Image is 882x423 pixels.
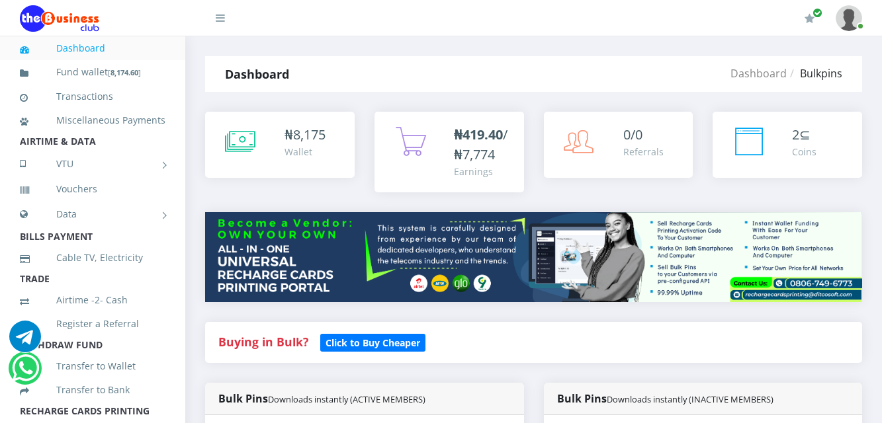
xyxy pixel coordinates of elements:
strong: Dashboard [225,66,289,82]
i: Renew/Upgrade Subscription [805,13,815,24]
strong: Bulk Pins [218,391,425,406]
span: /₦7,774 [454,126,507,163]
small: Downloads instantly (ACTIVE MEMBERS) [268,393,425,405]
b: Click to Buy Cheaper [326,336,420,349]
a: Cable TV, Electricity [20,243,165,273]
strong: Bulk Pins [557,391,773,406]
img: Logo [20,5,99,32]
b: ₦419.40 [454,126,503,143]
a: ₦419.40/₦7,774 Earnings [375,112,524,192]
div: Earnings [454,165,511,178]
a: ₦8,175 Wallet [205,112,355,178]
strong: Buying in Bulk? [218,334,308,350]
span: Renew/Upgrade Subscription [813,8,822,18]
a: Transfer to Bank [20,375,165,405]
a: Miscellaneous Payments [20,105,165,135]
img: multitenant_rcp.png [205,212,862,302]
a: Vouchers [20,174,165,204]
a: Register a Referral [20,309,165,339]
a: 0/0 Referrals [544,112,693,178]
a: Dashboard [730,66,787,81]
a: Dashboard [20,33,165,63]
small: Downloads instantly (INACTIVE MEMBERS) [607,393,773,405]
span: 0/0 [623,126,642,143]
div: Referrals [623,145,664,159]
a: Chat for support [9,330,41,352]
a: Transfer to Wallet [20,351,165,381]
a: Chat for support [12,362,39,384]
a: Data [20,198,165,231]
span: 2 [792,126,799,143]
b: 8,174.60 [110,67,138,77]
a: Fund wallet[8,174.60] [20,57,165,88]
a: Click to Buy Cheaper [320,334,425,350]
li: Bulkpins [787,65,842,81]
img: User [836,5,862,31]
div: ₦ [285,125,326,145]
small: [ ] [108,67,141,77]
div: Wallet [285,145,326,159]
a: VTU [20,147,165,180]
div: ⊆ [792,125,816,145]
span: 8,175 [293,126,326,143]
a: Airtime -2- Cash [20,285,165,315]
div: Coins [792,145,816,159]
a: Transactions [20,81,165,112]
